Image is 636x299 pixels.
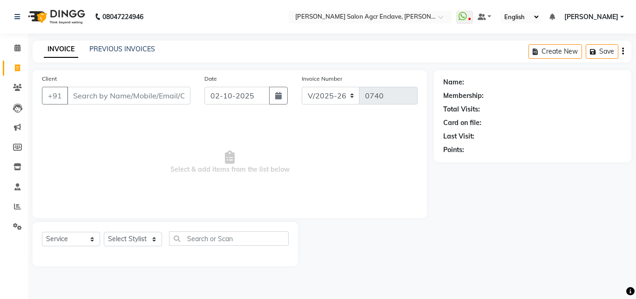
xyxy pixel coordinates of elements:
[443,91,484,101] div: Membership:
[42,87,68,104] button: +91
[564,12,618,22] span: [PERSON_NAME]
[443,132,474,141] div: Last Visit:
[443,145,464,155] div: Points:
[102,4,143,30] b: 08047224946
[443,104,480,114] div: Total Visits:
[44,41,78,58] a: INVOICE
[24,4,88,30] img: logo
[586,44,618,59] button: Save
[528,44,582,59] button: Create New
[42,75,57,83] label: Client
[67,87,190,104] input: Search by Name/Mobile/Email/Code
[169,231,289,246] input: Search or Scan
[302,75,342,83] label: Invoice Number
[443,118,481,128] div: Card on file:
[443,77,464,87] div: Name:
[42,116,418,209] span: Select & add items from the list below
[204,75,217,83] label: Date
[89,45,155,53] a: PREVIOUS INVOICES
